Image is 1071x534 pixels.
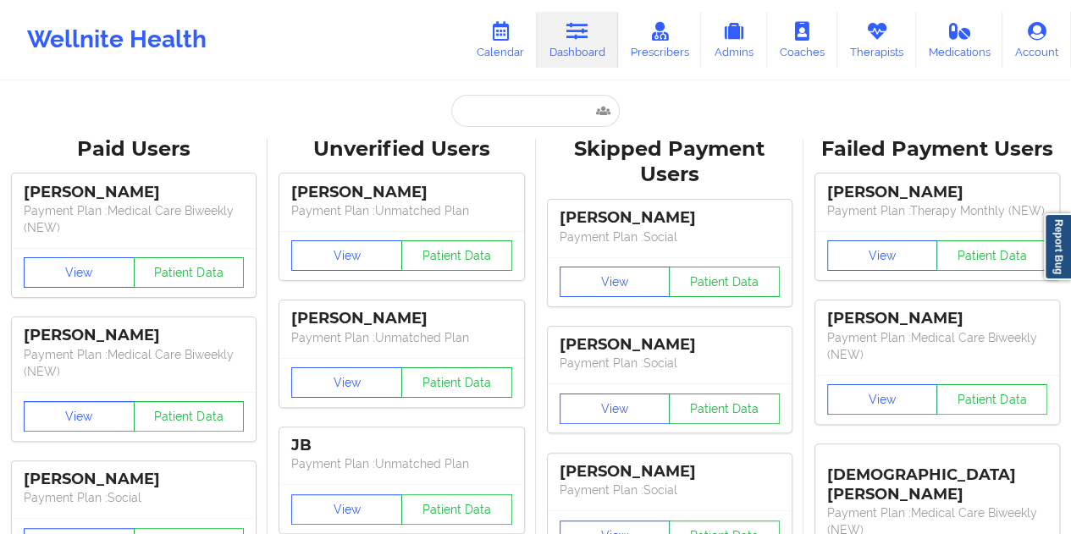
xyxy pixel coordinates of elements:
[291,202,511,219] p: Payment Plan : Unmatched Plan
[827,240,938,271] button: View
[1002,12,1071,68] a: Account
[291,455,511,472] p: Payment Plan : Unmatched Plan
[548,136,792,189] div: Skipped Payment Users
[560,462,780,482] div: [PERSON_NAME]
[401,240,512,271] button: Patient Data
[291,436,511,455] div: JB
[24,202,244,236] p: Payment Plan : Medical Care Biweekly (NEW)
[560,267,671,297] button: View
[291,309,511,328] div: [PERSON_NAME]
[24,401,135,432] button: View
[936,240,1047,271] button: Patient Data
[767,12,837,68] a: Coaches
[837,12,916,68] a: Therapists
[24,346,244,380] p: Payment Plan : Medical Care Biweekly (NEW)
[560,335,780,355] div: [PERSON_NAME]
[827,183,1047,202] div: [PERSON_NAME]
[815,136,1059,162] div: Failed Payment Users
[560,208,780,228] div: [PERSON_NAME]
[560,355,780,372] p: Payment Plan : Social
[24,183,244,202] div: [PERSON_NAME]
[24,470,244,489] div: [PERSON_NAME]
[560,482,780,498] p: Payment Plan : Social
[134,257,245,288] button: Patient Data
[827,309,1047,328] div: [PERSON_NAME]
[279,136,523,162] div: Unverified Users
[669,394,780,424] button: Patient Data
[291,494,402,525] button: View
[291,240,402,271] button: View
[24,489,244,506] p: Payment Plan : Social
[560,228,780,245] p: Payment Plan : Social
[560,394,671,424] button: View
[464,12,537,68] a: Calendar
[618,12,702,68] a: Prescribers
[827,453,1047,504] div: [DEMOGRAPHIC_DATA][PERSON_NAME]
[401,367,512,398] button: Patient Data
[291,329,511,346] p: Payment Plan : Unmatched Plan
[936,384,1047,415] button: Patient Data
[537,12,618,68] a: Dashboard
[1044,213,1071,280] a: Report Bug
[669,267,780,297] button: Patient Data
[827,329,1047,363] p: Payment Plan : Medical Care Biweekly (NEW)
[134,401,245,432] button: Patient Data
[24,326,244,345] div: [PERSON_NAME]
[291,367,402,398] button: View
[827,202,1047,219] p: Payment Plan : Therapy Monthly (NEW)
[401,494,512,525] button: Patient Data
[24,257,135,288] button: View
[827,384,938,415] button: View
[916,12,1003,68] a: Medications
[701,12,767,68] a: Admins
[12,136,256,162] div: Paid Users
[291,183,511,202] div: [PERSON_NAME]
